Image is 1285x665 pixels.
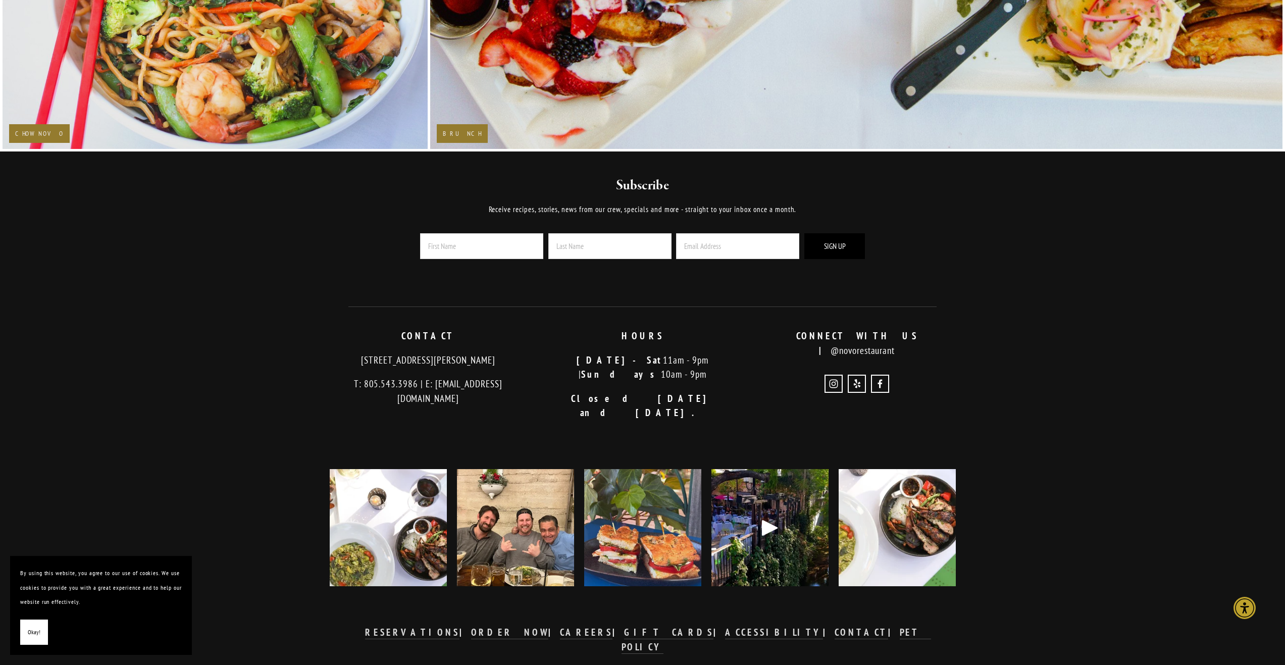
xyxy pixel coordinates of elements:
h2: Chow Novo [15,130,64,137]
a: Instagram [825,375,843,393]
strong: | [548,626,560,638]
button: Sign Up [804,233,865,259]
h2: Brunch [443,130,482,137]
section: Cookie banner [10,556,192,655]
input: First Name [420,233,543,259]
strong: ACCESSIBILITY [725,626,823,638]
div: Play [758,516,782,540]
a: CONTACT [835,626,888,639]
input: Email Address [676,233,799,259]
strong: | [823,626,835,638]
a: ACCESSIBILITY [725,626,823,639]
a: ORDER NOW [471,626,549,639]
p: T: 805.543.3986 | E: [EMAIL_ADDRESS][DOMAIN_NAME] [330,377,527,405]
strong: [DATE]-Sat [577,354,663,366]
a: Novo Restaurant and Lounge [871,375,889,393]
strong: RESERVATIONS [365,626,459,638]
strong: HOURS [622,330,664,342]
strong: Sundays [581,368,661,380]
button: Okay! [20,620,48,645]
strong: CONTACT [401,330,455,342]
strong: | [459,626,471,638]
p: @novorestaurant [758,329,956,357]
strong: Closed [DATE] and [DATE]. [571,392,725,419]
strong: | [888,626,900,638]
strong: | [612,626,624,638]
strong: CONNECT WITH US | [796,330,929,356]
p: By using this website, you agree to our use of cookies. We use cookies to provide you with a grea... [20,566,182,609]
a: GIFT CARDS [624,626,714,639]
a: Yelp [848,375,866,393]
strong: ORDER NOW [471,626,549,638]
img: So long, farewell, auf wiedersehen, goodbye - to our amazing Bar Manager &amp; Master Mixologist,... [433,469,598,586]
p: Receive recipes, stories, news from our crew, specials and more - straight to your inbox once a m... [392,203,893,216]
div: Accessibility Menu [1233,597,1256,619]
input: Last Name [548,233,672,259]
a: RESERVATIONS [365,626,459,639]
strong: CONTACT [835,626,888,638]
h2: Subscribe [392,177,893,195]
strong: GIFT CARDS [624,626,714,638]
img: Goodbye summer menu, hello fall!🍂 Stay tuned for the newest additions and refreshes coming on our... [284,469,492,586]
img: The countdown to holiday parties has begun! 🎉 Whether you&rsquo;re planning something cozy at Nov... [824,469,970,586]
span: Sign Up [824,241,846,251]
strong: | [713,626,725,638]
strong: CAREERS [560,626,612,638]
a: PET POLICY [622,626,931,653]
p: 11am - 9pm | 10am - 9pm [544,353,741,382]
p: [STREET_ADDRESS][PERSON_NAME] [330,353,527,368]
span: Okay! [28,625,40,640]
a: CAREERS [560,626,612,639]
img: One ingredient, two ways: fresh market tomatoes 🍅 Savor them in our Caprese, paired with mozzarel... [584,454,701,601]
